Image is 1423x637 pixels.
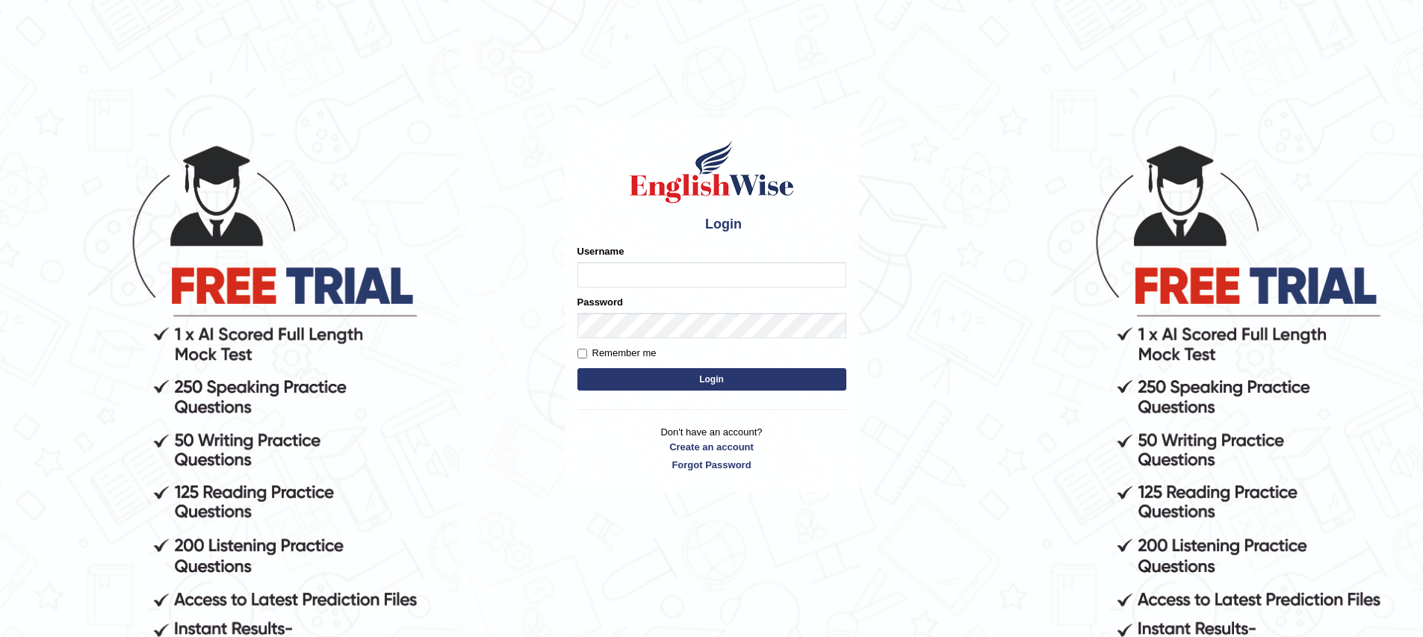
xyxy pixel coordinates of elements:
img: Logo of English Wise sign in for intelligent practice with AI [627,138,797,205]
a: Forgot Password [577,458,846,472]
h4: Login [577,213,846,237]
label: Username [577,244,624,258]
input: Remember me [577,349,587,358]
button: Login [577,368,846,391]
p: Don't have an account? [577,425,846,471]
label: Remember me [577,346,657,361]
a: Create an account [577,440,846,454]
label: Password [577,295,623,309]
